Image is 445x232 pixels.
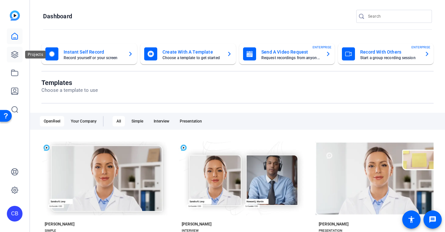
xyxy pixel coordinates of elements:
[407,216,415,224] mat-icon: accessibility
[162,48,222,56] mat-card-title: Create With A Template
[182,222,211,227] div: [PERSON_NAME]
[10,10,20,21] img: blue-gradient.svg
[176,116,206,126] div: Presentation
[43,12,72,20] h1: Dashboard
[45,222,74,227] div: [PERSON_NAME]
[140,43,236,64] button: Create With A TemplateChoose a template to get started
[429,216,437,224] mat-icon: message
[338,43,434,64] button: Record With OthersStart a group recording sessionENTERPRISE
[41,43,137,64] button: Instant Self RecordRecord yourself or your screen
[128,116,147,126] div: Simple
[261,48,320,56] mat-card-title: Send A Video Request
[239,43,335,64] button: Send A Video RequestRequest recordings from anyone, anywhereENTERPRISE
[162,56,222,60] mat-card-subtitle: Choose a template to get started
[360,56,419,60] mat-card-subtitle: Start a group recording session
[64,48,123,56] mat-card-title: Instant Self Record
[113,116,125,126] div: All
[25,51,46,58] div: Projects
[261,56,320,60] mat-card-subtitle: Request recordings from anyone, anywhere
[7,206,23,222] div: CB
[150,116,173,126] div: Interview
[67,116,100,126] div: Your Company
[64,56,123,60] mat-card-subtitle: Record yourself or your screen
[411,45,430,50] span: ENTERPRISE
[41,79,98,87] h1: Templates
[313,45,331,50] span: ENTERPRISE
[319,222,348,227] div: [PERSON_NAME]
[368,12,427,20] input: Search
[40,116,64,126] div: OpenReel
[360,48,419,56] mat-card-title: Record With Others
[41,87,98,94] p: Choose a template to use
